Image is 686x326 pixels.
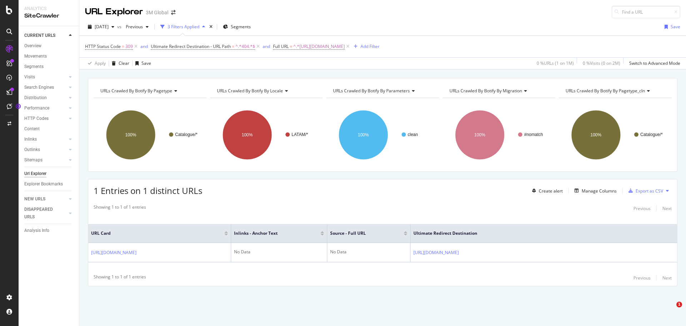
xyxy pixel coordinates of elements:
a: Inlinks [24,136,67,143]
svg: A chart. [326,104,439,166]
a: Segments [24,63,74,70]
a: Explorer Bookmarks [24,180,74,188]
a: Content [24,125,74,133]
span: Segments [231,24,251,30]
span: Source - Full URL [330,230,393,237]
input: Find a URL [612,6,680,18]
button: Next [662,274,672,282]
div: Next [662,205,672,211]
span: = [232,43,234,49]
text: LATAM/* [292,132,308,137]
button: Switch to Advanced Mode [626,58,680,69]
div: DISAPPEARED URLS [24,206,60,221]
div: No Data [330,249,407,255]
div: Switch to Advanced Mode [629,60,680,66]
span: Inlinks - Anchor Text [234,230,310,237]
text: Catalogue/* [175,132,198,137]
button: Next [662,204,672,213]
div: 3 Filters Applied [168,24,199,30]
div: Add Filter [361,43,379,49]
span: = [122,43,124,49]
div: Export as CSV [636,188,663,194]
div: Showing 1 to 1 of 1 entries [94,274,146,282]
a: Search Engines [24,84,67,91]
span: 309 [125,42,133,52]
button: Previous [123,21,151,33]
span: URLs Crawled By Botify By locale [217,88,283,94]
div: Inlinks [24,136,37,143]
div: Previous [633,205,651,211]
a: Url Explorer [24,170,74,177]
div: Segments [24,63,44,70]
span: URL Card [91,230,223,237]
h4: URLs Crawled By Botify By migration [448,85,549,97]
button: Previous [633,274,651,282]
div: Save [671,24,680,30]
a: NEW URLS [24,195,67,203]
a: Performance [24,104,67,112]
button: [DATE] [85,21,117,33]
a: Movements [24,53,74,60]
button: Apply [85,58,106,69]
a: Outlinks [24,146,67,154]
span: Previous [123,24,143,30]
iframe: Intercom live chat [662,302,679,319]
a: CURRENT URLS [24,32,67,39]
div: Manage Columns [582,188,617,194]
button: Save [662,21,680,33]
span: URLs Crawled By Botify By migration [449,88,522,94]
button: Segments [220,21,254,33]
svg: A chart. [443,104,556,166]
div: CURRENT URLS [24,32,55,39]
span: 1 Entries on 1 distinct URLs [94,185,202,196]
button: Manage Columns [572,186,617,195]
text: 100% [125,132,136,137]
span: HTTP Status Code [85,43,121,49]
a: Sitemaps [24,156,67,164]
div: Save [141,60,151,66]
a: DISAPPEARED URLS [24,206,67,221]
span: Ultimate Redirect Destination [413,230,663,237]
a: Visits [24,73,67,81]
button: Add Filter [351,42,379,51]
span: Ultimate Redirect Destination - URL Path [151,43,231,49]
button: and [263,43,270,50]
a: Analysis Info [24,227,74,234]
text: 100% [358,132,369,137]
h4: URLs Crawled By Botify By parameters [332,85,433,97]
span: URLs Crawled By Botify By parameters [333,88,410,94]
button: 3 Filters Applied [158,21,208,33]
div: arrow-right-arrow-left [171,10,175,15]
span: URLs Crawled By Botify By pagetype_cln [566,88,645,94]
div: Distribution [24,94,47,102]
div: Clear [119,60,129,66]
div: No Data [234,249,324,255]
text: 100% [474,132,485,137]
svg: A chart. [94,104,207,166]
div: times [208,23,214,30]
button: Save [133,58,151,69]
div: Movements [24,53,47,60]
div: NEW URLS [24,195,45,203]
h4: URLs Crawled By Botify By pagetype_cln [564,85,665,97]
text: #nomatch [524,132,543,137]
a: Overview [24,42,74,50]
svg: A chart. [210,104,323,166]
h4: URLs Crawled By Botify By locale [215,85,317,97]
text: Catalogue/* [640,132,663,137]
div: Analysis Info [24,227,49,234]
h4: URLs Crawled By Botify By pagetype [99,85,200,97]
div: Previous [633,275,651,281]
text: 100% [591,132,602,137]
span: ^.*[URL][DOMAIN_NAME] [293,42,345,52]
span: vs [117,24,123,30]
span: URLs Crawled By Botify By pagetype [100,88,172,94]
div: Create alert [539,188,563,194]
div: and [140,43,148,49]
div: A chart. [559,104,672,166]
div: Outlinks [24,146,40,154]
div: Tooltip anchor [15,103,21,110]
